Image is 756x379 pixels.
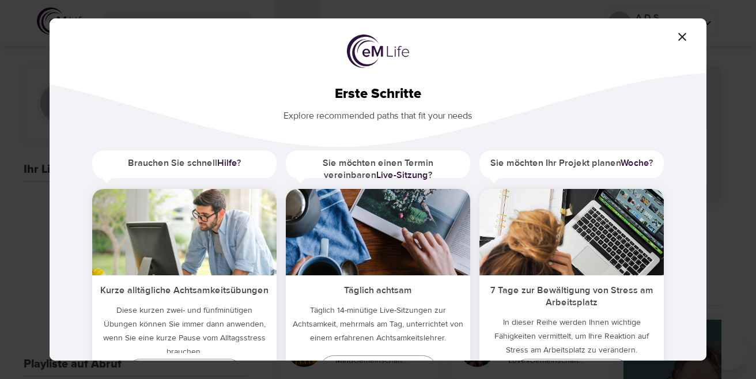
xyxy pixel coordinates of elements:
h5: Brauchen Sie schnell ? [92,150,277,176]
p: Explore recommended paths that fit your needs [68,103,688,123]
a: Hilfe [217,157,237,169]
h5: Sie möchten Ihr Projekt planen ? [479,150,664,176]
img: logo [347,35,409,68]
a: Woche [621,157,649,169]
p: In dieser Reihe werden Ihnen wichtige Fähigkeiten vermittelt, um Ihre Reaktion auf Stress am Arbe... [479,316,664,362]
h5: Sie möchten einen Termin vereinbaren ? [286,150,470,189]
h5: Täglich achtsam [286,275,470,304]
h5: Kurze alltägliche Achtsamkeitsübungen [92,275,277,304]
img: ims [92,189,277,275]
a: Live-Sitzung [376,169,428,181]
p: Täglich 14-minütige Live-Sitzungen zur Achtsamkeit, mehrmals am Tag, unterrichtet von einem erfah... [286,304,470,350]
h5: Diese kurzen zwei- und fünfminütigen Übungen können Sie immer dann anwenden, wenn Sie eine kurze ... [92,304,277,359]
img: ims [286,189,470,275]
h5: 7 Tage zur Bewältigung von Stress am Arbeitsplatz [479,275,664,316]
h2: Erste Schritte [68,86,688,103]
img: ims [479,189,664,275]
